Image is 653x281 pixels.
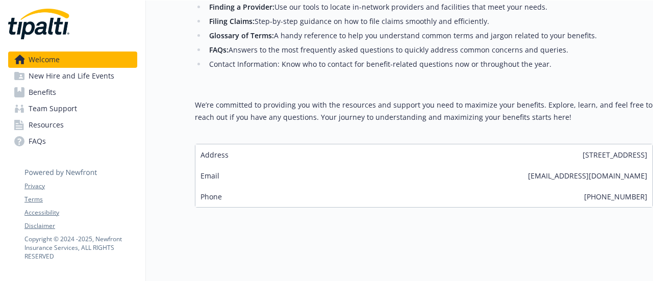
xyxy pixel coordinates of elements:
span: Team Support [29,100,77,117]
li: A handy reference to help you understand common terms and jargon related to your benefits. [206,30,653,42]
span: [PHONE_NUMBER] [584,191,647,202]
span: Phone [200,191,222,202]
a: Welcome [8,52,137,68]
a: Accessibility [24,208,137,217]
a: Privacy [24,182,137,191]
strong: Filing Claims: [209,16,255,26]
p: We’re committed to providing you with the resources and support you need to maximize your benefit... [195,99,653,123]
span: Email [200,170,219,181]
span: Welcome [29,52,60,68]
li: Answers to the most frequently asked questions to quickly address common concerns and queries. [206,44,653,56]
a: Team Support [8,100,137,117]
li: Contact Information: Know who to contact for benefit-related questions now or throughout the year. [206,58,653,70]
span: Benefits [29,84,56,100]
strong: Glossary of Terms: [209,31,274,40]
span: [EMAIL_ADDRESS][DOMAIN_NAME] [528,170,647,181]
p: Copyright © 2024 - 2025 , Newfront Insurance Services, ALL RIGHTS RESERVED [24,235,137,261]
a: Resources [8,117,137,133]
span: New Hire and Life Events [29,68,114,84]
span: Address [200,149,229,160]
span: Resources [29,117,64,133]
strong: Finding a Provider: [209,2,274,12]
span: [STREET_ADDRESS] [583,149,647,160]
span: FAQs [29,133,46,149]
strong: FAQs: [209,45,229,55]
a: FAQs [8,133,137,149]
li: Use our tools to locate in-network providers and facilities that meet your needs. [206,1,653,13]
a: Disclaimer [24,221,137,231]
a: Terms [24,195,137,204]
a: New Hire and Life Events [8,68,137,84]
li: Step-by-step guidance on how to file claims smoothly and efficiently. [206,15,653,28]
a: Benefits [8,84,137,100]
